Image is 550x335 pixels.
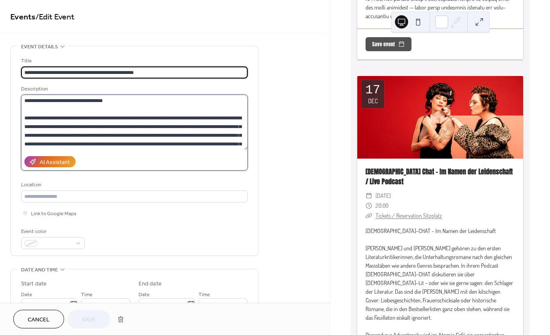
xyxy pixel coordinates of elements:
[366,37,411,51] button: Save event
[24,156,76,167] button: AI Assistant
[36,9,74,25] span: / Edit Event
[21,85,246,93] div: Description
[21,227,83,236] div: Event color
[10,9,36,25] a: Events
[366,201,372,211] div: ​
[368,98,378,104] div: Dec
[366,191,372,201] div: ​
[198,290,210,299] span: Time
[81,290,93,299] span: Time
[375,191,391,201] span: [DATE]
[21,43,58,51] span: Event details
[21,290,32,299] span: Date
[21,280,47,288] div: Start date
[31,209,77,218] span: Link to Google Maps
[21,266,58,274] span: Date and time
[365,84,380,96] div: 17
[13,310,64,328] button: Cancel
[40,158,70,167] div: AI Assistant
[28,316,50,324] span: Cancel
[366,167,513,186] a: [DEMOGRAPHIC_DATA] Chat - Im Namen der Leidenschaft / Live Podcast
[375,212,442,219] a: Tickets / Reservation Sitzplatz
[21,57,246,65] div: Title
[139,280,162,288] div: End date
[375,201,388,211] span: 20:00
[366,211,372,221] div: ​
[21,181,246,189] div: Location
[139,290,150,299] span: Date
